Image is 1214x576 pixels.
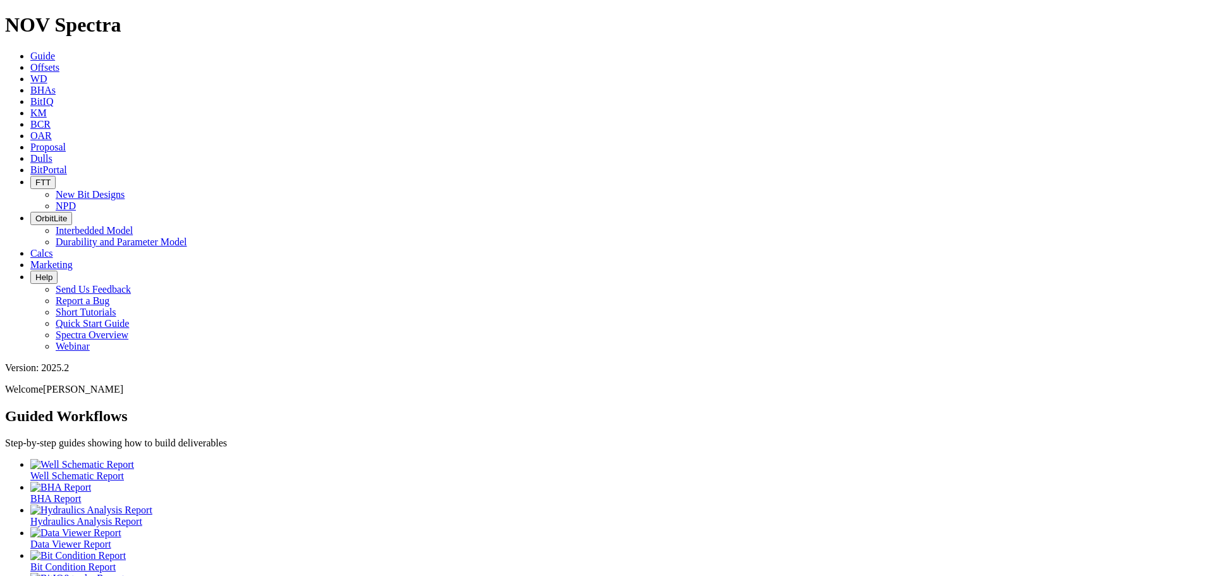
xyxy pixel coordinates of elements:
a: WD [30,73,47,84]
a: Report a Bug [56,295,109,306]
h2: Guided Workflows [5,408,1209,425]
a: BCR [30,119,51,130]
a: Guide [30,51,55,61]
a: Durability and Parameter Model [56,236,187,247]
a: KM [30,107,47,118]
span: Help [35,273,52,282]
button: Help [30,271,58,284]
a: Spectra Overview [56,329,128,340]
button: FTT [30,176,56,189]
a: BHAs [30,85,56,95]
a: BitIQ [30,96,53,107]
a: Data Viewer Report Data Viewer Report [30,527,1209,549]
span: Data Viewer Report [30,539,111,549]
a: Webinar [56,341,90,352]
button: OrbitLite [30,212,72,225]
a: BHA Report BHA Report [30,482,1209,504]
a: Short Tutorials [56,307,116,317]
img: BHA Report [30,482,91,493]
h1: NOV Spectra [5,13,1209,37]
span: OrbitLite [35,214,67,223]
div: Version: 2025.2 [5,362,1209,374]
img: Well Schematic Report [30,459,134,470]
p: Step-by-step guides showing how to build deliverables [5,438,1209,449]
a: Quick Start Guide [56,318,129,329]
span: [PERSON_NAME] [43,384,123,395]
a: Marketing [30,259,73,270]
a: Calcs [30,248,53,259]
span: BHA Report [30,493,81,504]
a: Offsets [30,62,59,73]
a: Hydraulics Analysis Report Hydraulics Analysis Report [30,505,1209,527]
span: FTT [35,178,51,187]
a: Send Us Feedback [56,284,131,295]
a: Bit Condition Report Bit Condition Report [30,550,1209,572]
a: Dulls [30,153,52,164]
img: Bit Condition Report [30,550,126,561]
a: New Bit Designs [56,189,125,200]
a: BitPortal [30,164,67,175]
p: Welcome [5,384,1209,395]
img: Data Viewer Report [30,527,121,539]
img: Hydraulics Analysis Report [30,505,152,516]
a: Well Schematic Report Well Schematic Report [30,459,1209,481]
span: Hydraulics Analysis Report [30,516,142,527]
a: Interbedded Model [56,225,133,236]
span: Well Schematic Report [30,470,124,481]
span: Bit Condition Report [30,561,116,572]
a: OAR [30,130,52,141]
a: Proposal [30,142,66,152]
a: NPD [56,200,76,211]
